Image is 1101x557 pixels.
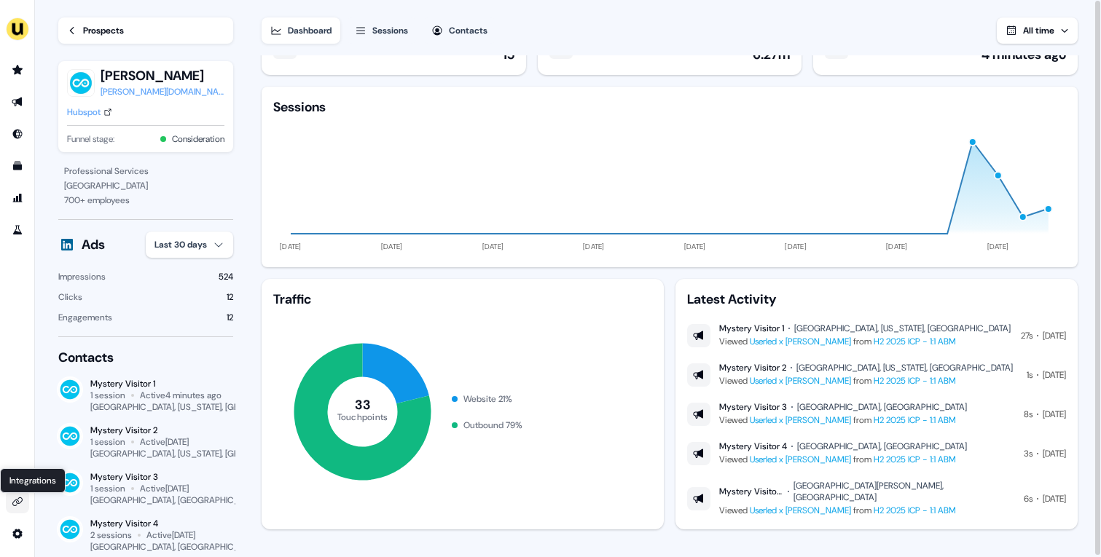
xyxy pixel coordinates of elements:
[101,67,224,84] button: [PERSON_NAME]
[1024,446,1033,461] div: 3s
[90,448,309,459] div: [GEOGRAPHIC_DATA], [US_STATE], [GEOGRAPHIC_DATA]
[372,23,408,38] div: Sessions
[227,310,233,325] div: 12
[719,334,1011,349] div: Viewed from
[987,242,1009,251] tspan: [DATE]
[463,392,512,406] div: Website 21 %
[684,242,706,251] tspan: [DATE]
[794,323,1011,334] div: [GEOGRAPHIC_DATA], [US_STATE], [GEOGRAPHIC_DATA]
[67,132,114,146] span: Funnel stage:
[719,413,967,427] div: Viewed from
[90,529,132,541] div: 2 sessions
[262,17,340,44] button: Dashboard
[583,242,605,251] tspan: [DATE]
[6,186,29,210] a: Go to attribution
[58,269,106,284] div: Impressions
[1024,407,1033,422] div: 8s
[719,452,967,467] div: Viewed from
[140,436,189,448] div: Active [DATE]
[280,242,302,251] tspan: [DATE]
[874,336,956,347] a: H2 2025 ICP - 1:1 ABM
[463,418,522,432] div: Outbound 79 %
[719,374,1013,388] div: Viewed from
[1043,491,1066,506] div: [DATE]
[1021,328,1033,343] div: 27s
[1023,25,1054,36] span: All time
[719,401,787,413] div: Mystery Visitor 3
[67,105,112,119] a: Hubspot
[90,518,233,529] div: Mystery Visitor 4
[381,242,403,251] tspan: [DATE]
[1043,368,1066,382] div: [DATE]
[172,132,224,146] button: Consideration
[288,23,332,38] div: Dashboard
[90,401,309,413] div: [GEOGRAPHIC_DATA], [US_STATE], [GEOGRAPHIC_DATA]
[1043,407,1066,422] div: [DATE]
[797,401,967,413] div: [GEOGRAPHIC_DATA], [GEOGRAPHIC_DATA]
[273,291,652,308] div: Traffic
[750,414,851,426] a: Userled x [PERSON_NAME]
[227,290,233,304] div: 12
[355,396,370,414] tspan: 33
[719,441,787,452] div: Mystery Visitor 4
[750,454,851,465] a: Userled x [PERSON_NAME]
[750,505,851,516] a: Userled x [PERSON_NAME]
[146,232,233,258] button: Last 30 days
[6,154,29,178] a: Go to templates
[785,242,807,251] tspan: [DATE]
[6,90,29,114] a: Go to outbound experience
[750,336,851,347] a: Userled x [PERSON_NAME]
[90,390,125,401] div: 1 session
[140,483,189,494] div: Active [DATE]
[90,424,233,436] div: Mystery Visitor 2
[6,122,29,146] a: Go to Inbound
[58,310,112,325] div: Engagements
[90,471,233,483] div: Mystery Visitor 3
[6,218,29,242] a: Go to experiments
[794,480,1015,503] div: [GEOGRAPHIC_DATA][PERSON_NAME], [GEOGRAPHIC_DATA]
[423,17,496,44] button: Contacts
[796,362,1013,374] div: [GEOGRAPHIC_DATA], [US_STATE], [GEOGRAPHIC_DATA]
[719,503,1015,518] div: Viewed from
[1043,328,1066,343] div: [DATE]
[874,454,956,465] a: H2 2025 ICP - 1:1 ABM
[874,505,956,516] a: H2 2025 ICP - 1:1 ABM
[90,378,233,390] div: Mystery Visitor 1
[58,349,233,366] div: Contacts
[874,414,956,426] a: H2 2025 ICP - 1:1 ABM
[64,193,227,208] div: 700 + employees
[687,291,1066,308] div: Latest Activity
[449,23,487,38] div: Contacts
[482,242,504,251] tspan: [DATE]
[6,58,29,82] a: Go to prospects
[719,486,783,497] div: Mystery Visitor 5
[337,411,388,422] tspan: Touchpoints
[1043,446,1066,461] div: [DATE]
[1027,368,1033,382] div: 1s
[997,17,1078,44] button: All time
[58,290,82,304] div: Clicks
[67,105,101,119] div: Hubspot
[6,522,29,545] a: Go to integrations
[874,375,956,387] a: H2 2025 ICP - 1:1 ABM
[797,441,967,452] div: [GEOGRAPHIC_DATA], [GEOGRAPHIC_DATA]
[140,390,222,401] div: Active 4 minutes ago
[64,178,227,193] div: [GEOGRAPHIC_DATA]
[1024,491,1033,506] div: 6s
[64,164,227,178] div: Professional Services
[90,483,125,494] div: 1 session
[219,269,233,284] div: 524
[146,529,195,541] div: Active [DATE]
[82,236,105,253] div: Ads
[83,23,124,38] div: Prospects
[90,436,125,448] div: 1 session
[346,17,417,44] button: Sessions
[886,242,908,251] tspan: [DATE]
[101,84,224,99] a: [PERSON_NAME][DOMAIN_NAME]
[750,375,851,387] a: Userled x [PERSON_NAME]
[90,541,262,553] div: [GEOGRAPHIC_DATA], [GEOGRAPHIC_DATA]
[719,362,786,374] div: Mystery Visitor 2
[90,494,262,506] div: [GEOGRAPHIC_DATA], [GEOGRAPHIC_DATA]
[6,490,29,513] a: Go to integrations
